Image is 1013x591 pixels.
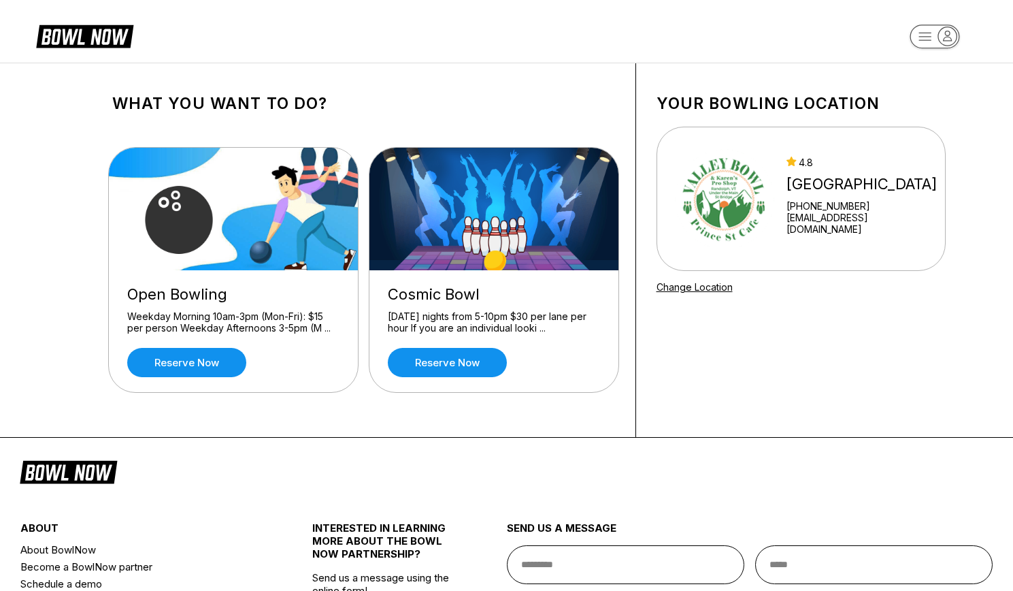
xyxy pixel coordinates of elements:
[20,522,263,541] div: about
[786,157,940,168] div: 4.8
[20,558,263,575] a: Become a BowlNow partner
[388,285,600,304] div: Cosmic Bowl
[786,212,940,235] a: [EMAIL_ADDRESS][DOMAIN_NAME]
[20,541,263,558] a: About BowlNow
[388,348,507,377] a: Reserve now
[112,94,615,113] h1: What you want to do?
[369,148,620,270] img: Cosmic Bowl
[657,94,946,113] h1: Your bowling location
[786,175,940,193] div: [GEOGRAPHIC_DATA]
[507,522,993,545] div: send us a message
[657,281,733,293] a: Change Location
[127,310,339,334] div: Weekday Morning 10am-3pm (Mon-Fri): $15 per person Weekday Afternoons 3-5pm (M ...
[109,148,359,270] img: Open Bowling
[127,348,246,377] a: Reserve now
[675,148,774,250] img: Valley Bowl
[786,200,940,212] div: [PHONE_NUMBER]
[388,310,600,334] div: [DATE] nights from 5-10pm $30 per lane per hour If you are an individual looki ...
[127,285,339,304] div: Open Bowling
[312,522,458,571] div: INTERESTED IN LEARNING MORE ABOUT THE BOWL NOW PARTNERSHIP?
